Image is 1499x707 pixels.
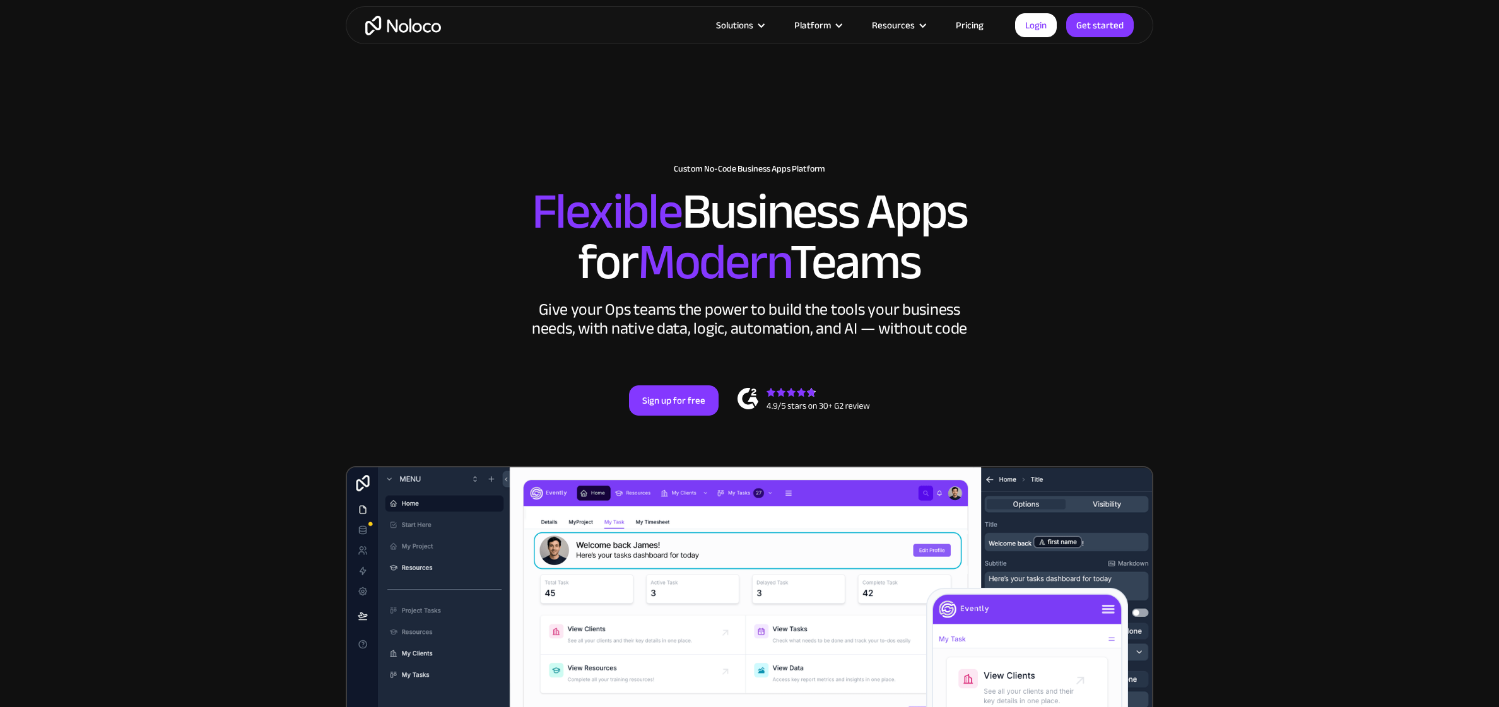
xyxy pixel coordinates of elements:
[532,165,682,259] span: Flexible
[779,17,856,33] div: Platform
[1015,13,1057,37] a: Login
[940,17,999,33] a: Pricing
[716,17,753,33] div: Solutions
[638,215,790,309] span: Modern
[1066,13,1134,37] a: Get started
[529,300,970,338] div: Give your Ops teams the power to build the tools your business needs, with native data, logic, au...
[629,385,719,416] a: Sign up for free
[856,17,940,33] div: Resources
[358,187,1141,288] h2: Business Apps for Teams
[794,17,831,33] div: Platform
[365,16,441,35] a: home
[872,17,915,33] div: Resources
[358,164,1141,174] h1: Custom No-Code Business Apps Platform
[700,17,779,33] div: Solutions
